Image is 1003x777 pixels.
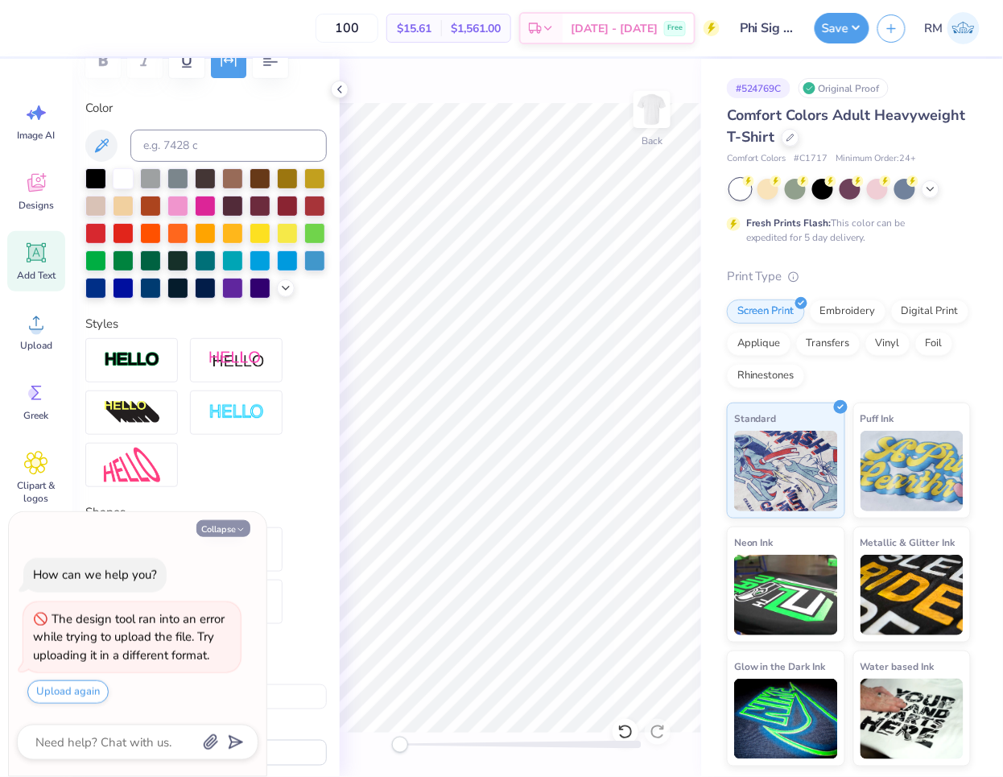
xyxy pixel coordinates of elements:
span: Clipart & logos [10,479,63,505]
div: Back [642,134,662,148]
div: Embroidery [810,300,886,324]
span: Neon Ink [734,534,774,551]
span: $1,561.00 [451,20,501,37]
span: Upload [20,339,52,352]
span: Free [667,23,683,34]
span: Comfort Colors Adult Heavyweight T-Shirt [727,105,966,147]
div: Screen Print [727,300,805,324]
img: Puff Ink [861,431,964,511]
div: Vinyl [865,332,910,356]
div: # 524769C [727,78,790,98]
span: Minimum Order: 24 + [836,152,917,166]
label: Styles [85,315,118,333]
span: Add Text [17,269,56,282]
span: Standard [734,410,777,427]
img: Free Distort [104,448,160,482]
div: Transfers [796,332,861,356]
strong: Fresh Prints Flash: [746,217,832,229]
div: Rhinestones [727,364,805,388]
div: Original Proof [799,78,889,98]
span: Greek [24,409,49,422]
span: Comfort Colors [727,152,786,166]
div: Accessibility label [392,737,408,753]
span: Water based Ink [861,658,935,675]
img: Standard [734,431,838,511]
label: Color [85,99,327,118]
input: – – [316,14,378,43]
div: Applique [727,332,791,356]
img: Metallic & Glitter Ink [861,555,964,635]
span: Glow in the Dark Ink [734,658,826,675]
div: Digital Print [891,300,969,324]
img: Negative Space [208,403,265,422]
span: # C1717 [795,152,828,166]
div: Print Type [727,267,971,286]
img: Shadow [208,350,265,370]
button: Save [815,13,869,43]
div: Foil [915,332,953,356]
input: Untitled Design [728,12,807,44]
button: Upload again [27,680,109,704]
button: Collapse [196,520,250,537]
span: [DATE] - [DATE] [571,20,658,37]
img: 3D Illusion [104,400,160,426]
span: Designs [19,199,54,212]
label: Shapes [85,503,126,522]
span: Metallic & Glitter Ink [861,534,956,551]
div: How can we help you? [33,567,157,583]
img: Neon Ink [734,555,838,635]
span: RM [925,19,943,38]
img: Ronald Manipon [947,12,980,44]
img: Back [636,93,668,126]
input: e.g. 7428 c [130,130,327,162]
div: This color can be expedited for 5 day delivery. [746,216,944,245]
span: $15.61 [397,20,431,37]
span: Puff Ink [861,410,894,427]
span: Image AI [18,129,56,142]
div: The design tool ran into an error while trying to upload the file. Try uploading it in a differen... [33,611,225,663]
img: Glow in the Dark Ink [734,679,838,759]
img: Stroke [104,351,160,370]
a: RM [918,12,987,44]
img: Water based Ink [861,679,964,759]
